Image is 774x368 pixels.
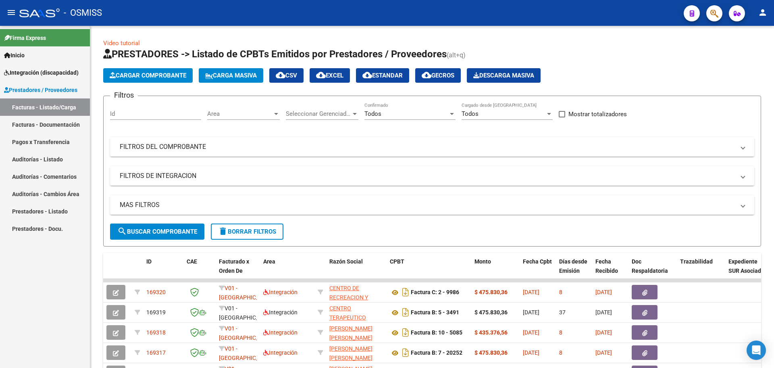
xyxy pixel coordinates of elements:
[411,289,459,296] strong: Factura C: 2 - 9986
[218,226,228,236] mat-icon: delete
[559,309,566,316] span: 37
[467,68,541,83] app-download-masive: Descarga masiva de comprobantes (adjuntos)
[592,253,628,289] datatable-header-cell: Fecha Recibido
[211,224,283,240] button: Borrar Filtros
[523,258,552,265] span: Fecha Cpbt
[199,68,263,83] button: Carga Masiva
[556,253,592,289] datatable-header-cell: Días desde Emisión
[103,48,447,60] span: PRESTADORES -> Listado de CPBTs Emitidos por Prestadores / Proveedores
[117,228,197,235] span: Buscar Comprobante
[269,68,304,83] button: CSV
[356,68,409,83] button: Estandar
[120,142,735,151] mat-panel-title: FILTROS DEL COMPROBANTE
[559,289,562,295] span: 8
[110,195,754,215] mat-expansion-panel-header: MAS FILTROS
[117,226,127,236] mat-icon: search
[390,258,404,265] span: CPBT
[680,258,713,265] span: Trazabilidad
[523,329,539,336] span: [DATE]
[400,306,411,319] i: Descargar documento
[263,329,298,336] span: Integración
[474,309,508,316] strong: $ 475.830,36
[316,70,326,80] mat-icon: cloud_download
[263,349,298,356] span: Integración
[260,253,314,289] datatable-header-cell: Area
[473,72,534,79] span: Descarga Masiva
[520,253,556,289] datatable-header-cell: Fecha Cpbt
[362,70,372,80] mat-icon: cloud_download
[595,329,612,336] span: [DATE]
[471,253,520,289] datatable-header-cell: Monto
[411,330,462,336] strong: Factura B: 10 - 5085
[205,72,257,79] span: Carga Masiva
[329,285,373,328] span: CENTRO DE RECREACION Y EDUCACION ESPECIAL C R E E ASOCIACION
[276,70,285,80] mat-icon: cloud_download
[329,305,372,330] span: CENTRO TERAPEUTICO [PERSON_NAME]
[422,72,454,79] span: Gecros
[329,345,372,361] span: [PERSON_NAME] [PERSON_NAME]
[146,289,166,295] span: 169320
[329,258,363,265] span: Razón Social
[632,258,668,274] span: Doc Respaldatoria
[219,258,249,274] span: Facturado x Orden De
[326,253,387,289] datatable-header-cell: Razón Social
[103,40,140,47] a: Video tutorial
[467,68,541,83] button: Descarga Masiva
[595,309,612,316] span: [DATE]
[415,68,461,83] button: Gecros
[263,309,298,316] span: Integración
[362,72,403,79] span: Estandar
[120,201,735,209] mat-panel-title: MAS FILTROS
[387,253,471,289] datatable-header-cell: CPBT
[143,253,183,289] datatable-header-cell: ID
[474,258,491,265] span: Monto
[422,70,431,80] mat-icon: cloud_download
[728,258,764,274] span: Expediente SUR Asociado
[216,253,260,289] datatable-header-cell: Facturado x Orden De
[462,110,479,117] span: Todos
[523,309,539,316] span: [DATE]
[146,309,166,316] span: 169319
[559,258,587,274] span: Días desde Emisión
[276,72,297,79] span: CSV
[747,341,766,360] div: Open Intercom Messenger
[286,110,351,117] span: Seleccionar Gerenciador
[103,68,193,83] button: Cargar Comprobante
[316,72,343,79] span: EXCEL
[120,171,735,180] mat-panel-title: FILTROS DE INTEGRACION
[187,258,197,265] span: CAE
[523,289,539,295] span: [DATE]
[400,326,411,339] i: Descargar documento
[263,258,275,265] span: Area
[474,289,508,295] strong: $ 475.830,36
[110,137,754,157] mat-expansion-panel-header: FILTROS DEL COMPROBANTE
[447,51,466,59] span: (alt+q)
[64,4,102,22] span: - OSMISS
[677,253,725,289] datatable-header-cell: Trazabilidad
[474,349,508,356] strong: $ 475.830,36
[329,284,383,301] div: 30608858926
[559,329,562,336] span: 8
[6,8,16,17] mat-icon: menu
[329,344,383,361] div: 27235676090
[329,304,383,321] div: 30715167154
[4,33,46,42] span: Firma Express
[329,325,372,341] span: [PERSON_NAME] [PERSON_NAME]
[400,286,411,299] i: Descargar documento
[364,110,381,117] span: Todos
[595,349,612,356] span: [DATE]
[595,289,612,295] span: [DATE]
[411,350,462,356] strong: Factura B: 7 - 20252
[758,8,768,17] mat-icon: person
[146,349,166,356] span: 169317
[568,109,627,119] span: Mostrar totalizadores
[725,253,770,289] datatable-header-cell: Expediente SUR Asociado
[595,258,618,274] span: Fecha Recibido
[310,68,350,83] button: EXCEL
[411,309,459,316] strong: Factura B: 5 - 3491
[218,228,276,235] span: Borrar Filtros
[207,110,273,117] span: Area
[474,329,508,336] strong: $ 435.376,56
[146,329,166,336] span: 169318
[263,289,298,295] span: Integración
